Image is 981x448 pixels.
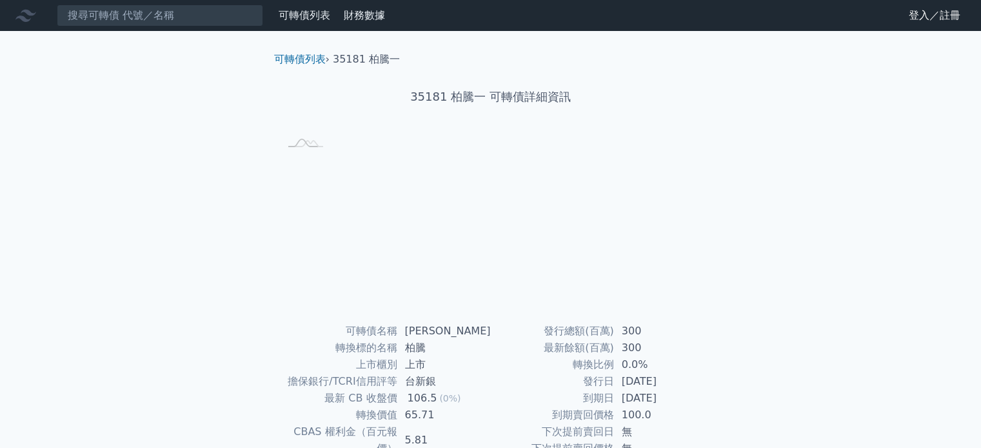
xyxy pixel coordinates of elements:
[491,323,614,340] td: 發行總額(百萬)
[397,356,491,373] td: 上市
[57,5,263,26] input: 搜尋可轉債 代號／名稱
[491,390,614,407] td: 到期日
[614,390,702,407] td: [DATE]
[491,373,614,390] td: 發行日
[397,407,491,423] td: 65.71
[491,407,614,423] td: 到期賣回價格
[397,340,491,356] td: 柏騰
[614,373,702,390] td: [DATE]
[397,373,491,390] td: 台新銀
[279,9,330,21] a: 可轉債列表
[279,340,397,356] td: 轉換標的名稱
[614,423,702,440] td: 無
[279,323,397,340] td: 可轉債名稱
[279,390,397,407] td: 最新 CB 收盤價
[274,53,326,65] a: 可轉債列表
[344,9,385,21] a: 財務數據
[614,323,702,340] td: 300
[279,407,397,423] td: 轉換價值
[491,340,614,356] td: 最新餘額(百萬)
[333,52,400,67] li: 35181 柏騰一
[491,423,614,440] td: 下次提前賣回日
[274,52,330,67] li: ›
[279,356,397,373] td: 上市櫃別
[898,5,971,26] a: 登入／註冊
[614,340,702,356] td: 300
[614,356,702,373] td: 0.0%
[405,390,440,407] div: 106.5
[397,323,491,340] td: [PERSON_NAME]
[491,356,614,373] td: 轉換比例
[279,373,397,390] td: 擔保銀行/TCRI信用評等
[264,88,718,106] h1: 35181 柏騰一 可轉債詳細資訊
[439,393,461,403] span: (0%)
[614,407,702,423] td: 100.0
